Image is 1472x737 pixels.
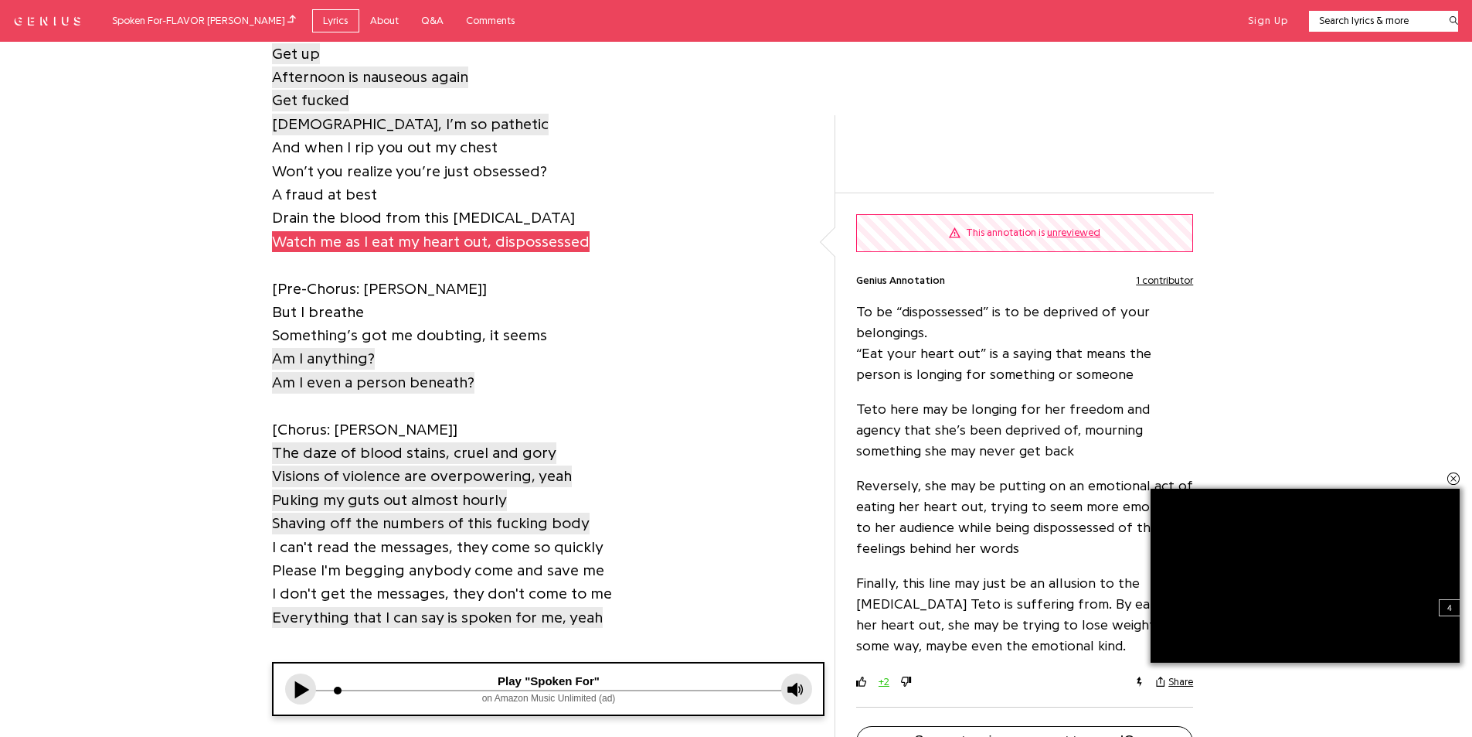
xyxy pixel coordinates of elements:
div: This annotation is [966,225,1100,241]
a: Puking my guts out almost hourlyShaving off the numbers of this fucking body [272,488,590,536]
iframe: Advertisement [901,133,1148,172]
div: Spoken For - FLAVOR [PERSON_NAME] [112,12,296,29]
span: Everything that I can say is spoken for me, yeah [272,607,603,629]
a: Watch me as I eat my heart out, dispossessed [272,230,590,254]
a: Comments [455,9,526,33]
a: Everything that I can say is spoken for me, yeah [272,606,603,630]
a: About [359,9,410,33]
a: Afternoon is nauseous again [272,65,468,89]
span: Watch me as I eat my heart out, dispossessed [272,231,590,253]
a: Q&A [410,9,455,33]
a: Get up [272,42,320,66]
a: Am I anything?Am I even a person beneath? [272,347,474,395]
button: 1 contributor [1136,273,1193,288]
input: Search lyrics & more [1309,13,1440,29]
span: Afternoon is nauseous again [272,67,468,88]
a: Lyrics [312,9,359,33]
span: Genius Annotation [856,273,945,288]
p: Reversely, she may be putting on an emotional act of eating her heart out, trying to seem more em... [856,476,1194,559]
button: Sign Up [1248,14,1288,28]
span: Get fucked [DEMOGRAPHIC_DATA], I’m so pathetic [272,90,549,135]
div: [Verse 2: [PERSON_NAME]] And when I rip you out my chest Won’t you realize you’re just obsessed? ... [272,19,825,630]
span: Puking my guts out almost hourly Shaving off the numbers of this fucking body [272,490,590,534]
span: Am I anything? Am I even a person beneath? [272,348,474,393]
p: Finally, this line may just be an allusion to the [MEDICAL_DATA] Teto is suffering from. By eatin... [856,573,1194,657]
a: The daze of blood stains, cruel and goryVisions of violence are overpowering, yeah [272,441,572,489]
iframe: Tonefuse player [274,664,824,715]
a: Get fucked[DEMOGRAPHIC_DATA], I’m so pathetic [272,88,549,136]
span: unreviewed [1047,227,1100,237]
span: Get up [272,43,320,65]
p: To be “dispossessed” is to be deprived of your belongings. “Eat your heart out” is a saying that ... [856,302,1194,385]
p: Teto here may be longing for her freedom and agency that she’s been deprived of, mourning somethi... [856,399,1194,462]
span: 4 [1447,602,1452,613]
span: The daze of blood stains, cruel and gory Visions of violence are overpowering, yeah [272,442,572,487]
